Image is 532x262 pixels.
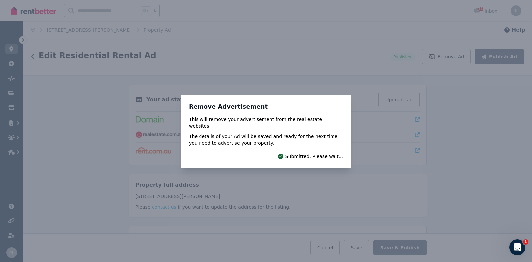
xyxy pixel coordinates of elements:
span: Submitted. Please wait... [285,153,343,160]
iframe: Intercom live chat [509,239,525,255]
p: The details of your Ad will be saved and ready for the next time you need to advertise your prope... [189,133,343,146]
span: 1 [523,239,528,245]
p: This will remove your advertisement from the real estate websites. [189,116,343,129]
h3: Remove Advertisement [189,103,343,111]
